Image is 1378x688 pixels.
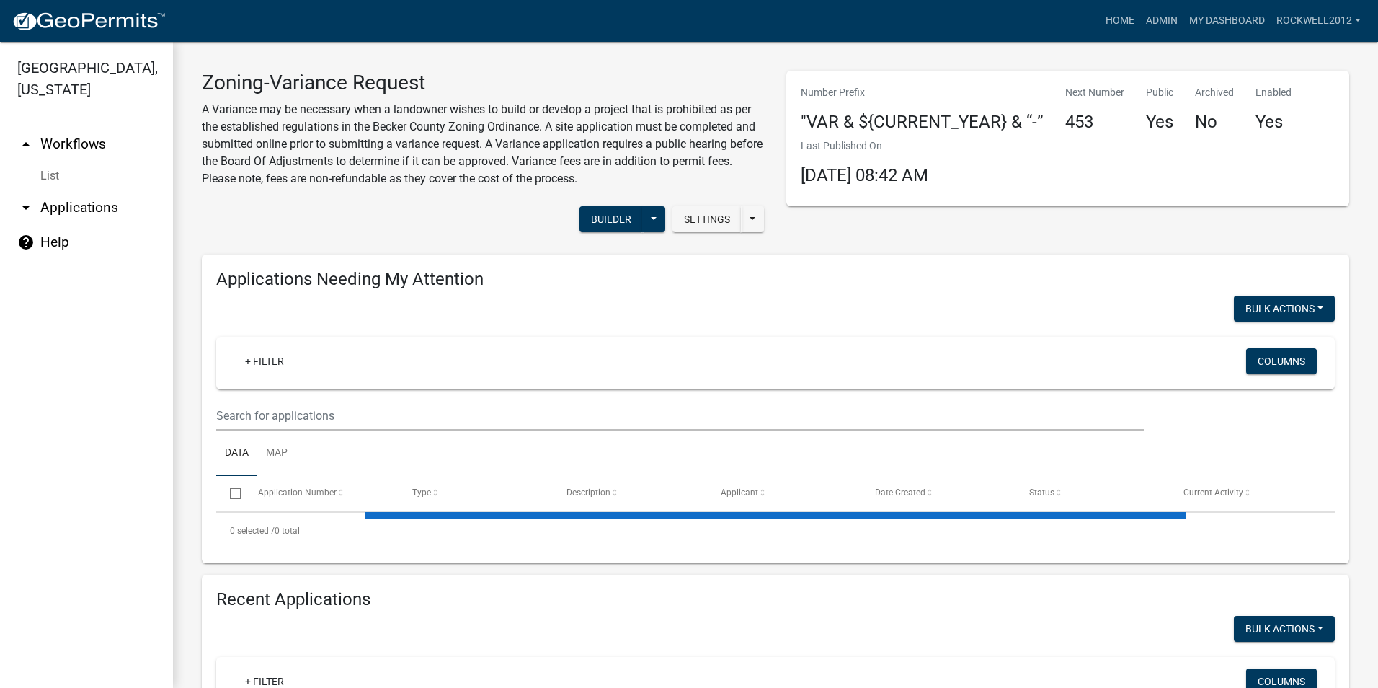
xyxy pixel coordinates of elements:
button: Settings [672,206,742,232]
datatable-header-cell: Type [398,476,552,511]
datatable-header-cell: Application Number [244,476,398,511]
h4: Applications Needing My Attention [216,269,1335,290]
datatable-header-cell: Date Created [861,476,1015,511]
span: Application Number [258,488,337,498]
p: Next Number [1065,85,1124,100]
p: Archived [1195,85,1234,100]
p: A Variance may be necessary when a landowner wishes to build or develop a project that is prohibi... [202,101,765,188]
h3: Zoning-Variance Request [202,71,765,95]
i: arrow_drop_down [17,199,35,216]
span: Applicant [721,488,758,498]
h4: 453 [1065,112,1124,133]
span: [DATE] 08:42 AM [801,165,928,185]
p: Enabled [1255,85,1292,100]
a: Rockwell2012 [1271,7,1366,35]
i: arrow_drop_up [17,136,35,153]
p: Last Published On [801,138,928,154]
datatable-header-cell: Description [553,476,707,511]
input: Search for applications [216,401,1144,431]
span: Current Activity [1183,488,1243,498]
h4: No [1195,112,1234,133]
datatable-header-cell: Status [1015,476,1170,511]
a: Data [216,431,257,477]
h4: Recent Applications [216,589,1335,610]
button: Bulk Actions [1234,616,1335,642]
a: + Filter [234,348,295,374]
a: My Dashboard [1183,7,1271,35]
a: Home [1100,7,1140,35]
button: Bulk Actions [1234,296,1335,322]
datatable-header-cell: Applicant [707,476,861,511]
h4: "VAR & ${CURRENT_YEAR} & “-” [801,112,1044,133]
div: 0 total [216,513,1335,549]
span: Description [566,488,610,498]
p: Number Prefix [801,85,1044,100]
span: Status [1029,488,1054,498]
button: Columns [1246,348,1317,374]
datatable-header-cell: Current Activity [1170,476,1324,511]
span: Type [412,488,431,498]
h4: Yes [1255,112,1292,133]
p: Public [1146,85,1173,100]
h4: Yes [1146,112,1173,133]
button: Builder [579,206,643,232]
datatable-header-cell: Select [216,476,244,511]
i: help [17,234,35,251]
a: Map [257,431,296,477]
span: Date Created [875,488,925,498]
a: Admin [1140,7,1183,35]
span: 0 selected / [230,526,275,536]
